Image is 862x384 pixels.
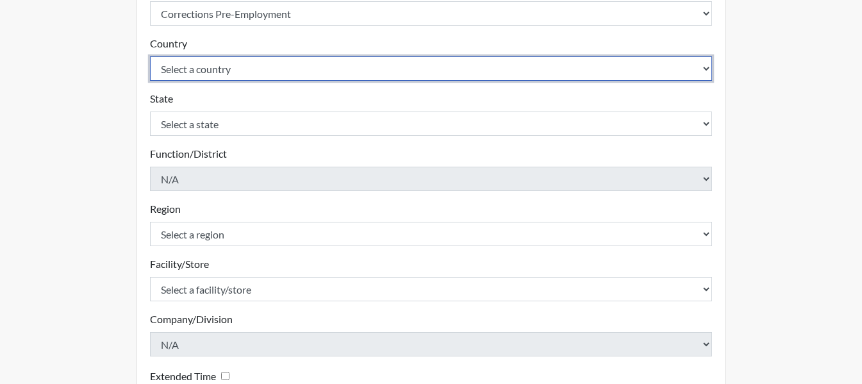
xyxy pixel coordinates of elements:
[150,201,181,217] label: Region
[150,146,227,162] label: Function/District
[150,91,173,106] label: State
[150,256,209,272] label: Facility/Store
[150,369,216,384] label: Extended Time
[150,36,187,51] label: Country
[150,312,233,327] label: Company/Division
